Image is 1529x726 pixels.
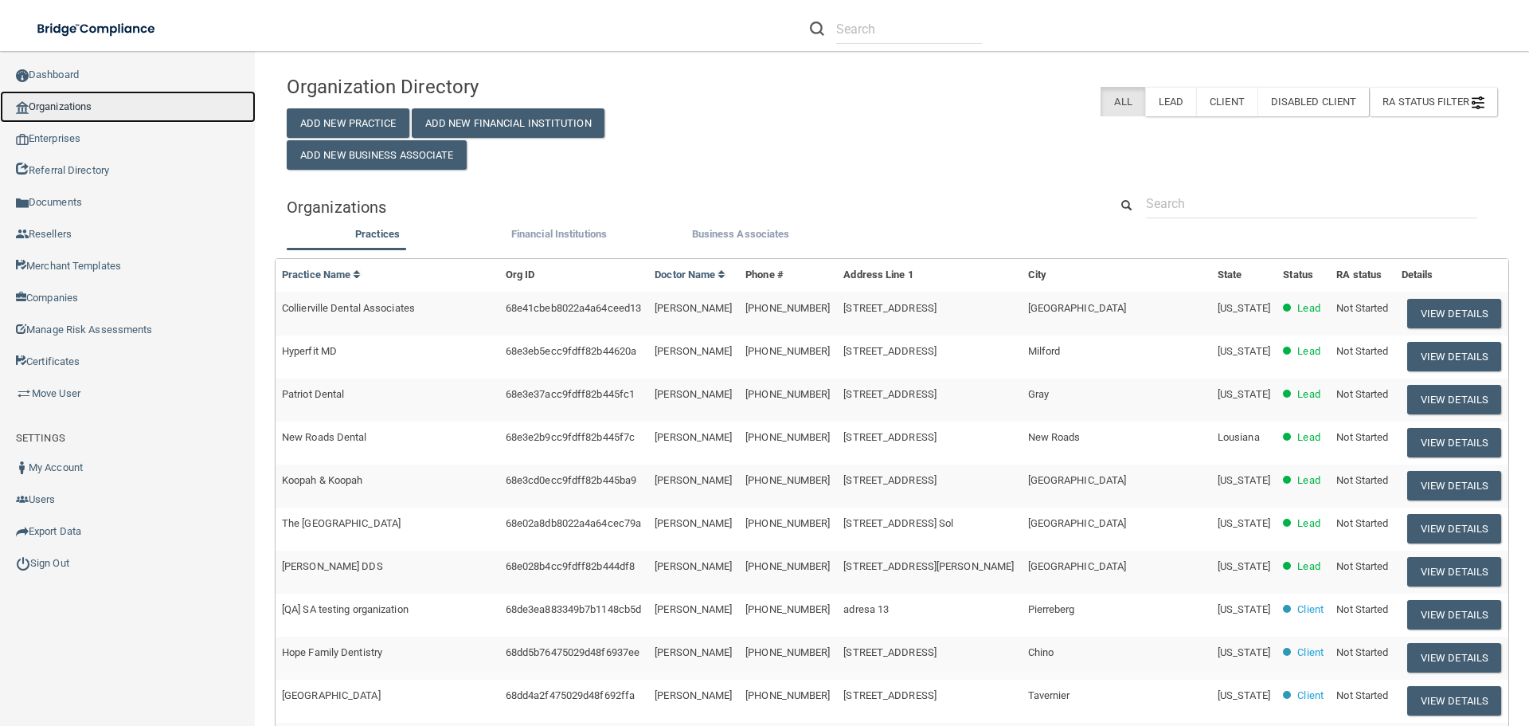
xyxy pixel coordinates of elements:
[506,603,641,615] span: 68de3ea883349b7b1148cb5d
[655,388,732,400] span: [PERSON_NAME]
[16,429,65,448] label: SETTINGS
[287,198,1085,216] h5: Organizations
[1336,603,1388,615] span: Not Started
[1407,471,1501,500] button: View Details
[282,560,383,572] span: [PERSON_NAME] DDS
[282,345,337,357] span: Hyperfit MD
[843,646,937,658] span: [STREET_ADDRESS]
[1218,560,1270,572] span: [US_STATE]
[287,108,409,138] button: Add New Practice
[468,225,650,248] li: Financial Institutions
[1146,189,1477,218] input: Search
[650,225,831,248] li: Business Associate
[506,689,635,701] span: 68dd4a2f475029d48f692ffa
[24,13,170,45] img: bridge_compliance_login_screen.278c3ca4.svg
[1297,299,1320,318] p: Lead
[1218,603,1270,615] span: [US_STATE]
[1336,431,1388,443] span: Not Started
[287,77,675,97] h4: Organization Directory
[1297,342,1320,361] p: Lead
[745,603,830,615] span: [PHONE_NUMBER]
[655,345,732,357] span: [PERSON_NAME]
[1297,471,1320,490] p: Lead
[1336,388,1388,400] span: Not Started
[843,431,937,443] span: [STREET_ADDRESS]
[1028,474,1127,486] span: [GEOGRAPHIC_DATA]
[412,108,604,138] button: Add New Financial Institution
[655,431,732,443] span: [PERSON_NAME]
[1297,643,1324,662] p: Client
[1297,686,1324,705] p: Client
[295,225,460,244] label: Practices
[1330,259,1395,292] th: RA status
[1336,474,1388,486] span: Not Started
[739,259,837,292] th: Phone #
[506,560,635,572] span: 68e028b4cc9fdff82b444df8
[1022,259,1211,292] th: City
[1395,259,1508,292] th: Details
[16,461,29,474] img: ic_user_dark.df1a06c3.png
[745,431,830,443] span: [PHONE_NUMBER]
[506,474,636,486] span: 68e3cd0ecc9fdff82b445ba9
[1297,514,1320,533] p: Lead
[16,101,29,114] img: organization-icon.f8decf85.png
[506,345,636,357] span: 68e3eb5ecc9fdff82b44620a
[655,474,732,486] span: [PERSON_NAME]
[655,302,732,314] span: [PERSON_NAME]
[16,493,29,506] img: icon-users.e205127d.png
[1145,87,1196,116] label: Lead
[655,689,732,701] span: [PERSON_NAME]
[1028,345,1061,357] span: Milford
[745,388,830,400] span: [PHONE_NUMBER]
[1297,557,1320,576] p: Lead
[1028,603,1075,615] span: Pierreberg
[1407,600,1501,630] button: View Details
[843,560,1014,572] span: [STREET_ADDRESS][PERSON_NAME]
[655,603,732,615] span: [PERSON_NAME]
[1336,646,1388,658] span: Not Started
[843,388,937,400] span: [STREET_ADDRESS]
[1028,388,1049,400] span: Gray
[1028,689,1070,701] span: Tavernier
[655,517,732,529] span: [PERSON_NAME]
[837,259,1021,292] th: Address Line 1
[282,388,344,400] span: Patriot Dental
[843,474,937,486] span: [STREET_ADDRESS]
[506,431,635,443] span: 68e3e2b9cc9fdff82b445f7c
[1336,689,1388,701] span: Not Started
[282,474,363,486] span: Koopah & Koopah
[745,302,830,314] span: [PHONE_NUMBER]
[745,345,830,357] span: [PHONE_NUMBER]
[1336,302,1388,314] span: Not Started
[282,431,367,443] span: New Roads Dental
[1028,646,1054,658] span: Chino
[511,228,607,240] span: Financial Institutions
[745,689,830,701] span: [PHONE_NUMBER]
[745,474,830,486] span: [PHONE_NUMBER]
[506,302,641,314] span: 68e41cbeb8022a4a64ceed13
[1407,686,1501,716] button: View Details
[282,269,362,281] a: Practice Name
[16,197,29,210] img: icon-documents.8dae5593.png
[506,517,641,529] span: 68e02a8db8022a4a64cec79a
[843,603,889,615] span: adresa 13
[1196,87,1257,116] label: Client
[745,646,830,658] span: [PHONE_NUMBER]
[1028,431,1081,443] span: New Roads
[745,517,830,529] span: [PHONE_NUMBER]
[1218,689,1270,701] span: [US_STATE]
[692,228,790,240] span: Business Associates
[1336,517,1388,529] span: Not Started
[843,302,937,314] span: [STREET_ADDRESS]
[1028,517,1127,529] span: [GEOGRAPHIC_DATA]
[506,646,639,658] span: 68dd5b76475029d48f6937ee
[282,689,381,701] span: [GEOGRAPHIC_DATA]
[1218,431,1260,443] span: Lousiana
[1218,517,1270,529] span: [US_STATE]
[836,14,982,44] input: Search
[1297,385,1320,404] p: Lead
[16,386,32,402] img: briefcase.64adab9b.png
[287,140,467,170] button: Add New Business Associate
[1407,514,1501,544] button: View Details
[506,388,635,400] span: 68e3e37acc9fdff82b445fc1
